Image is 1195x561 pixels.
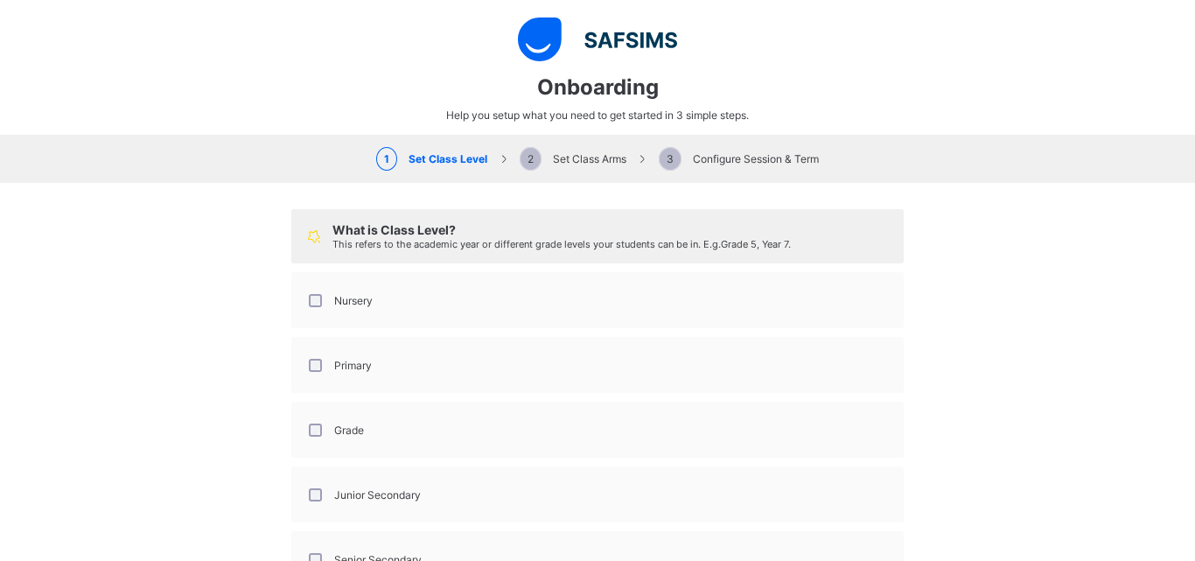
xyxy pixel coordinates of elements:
img: logo [518,18,678,61]
label: Nursery [334,294,373,307]
span: Onboarding [537,74,659,100]
span: Help you setup what you need to get started in 3 simple steps. [446,109,749,122]
label: Grade [334,424,364,437]
span: 1 [376,147,397,171]
span: This refers to the academic year or different grade levels your students can be in. E.g. Grade 5,... [332,238,791,250]
span: Configure Session & Term [659,152,819,165]
span: Set Class Arms [520,152,626,165]
span: 3 [659,147,681,171]
span: Set Class Level [376,152,487,165]
span: What is Class Level? [332,222,456,237]
span: 2 [520,147,542,171]
label: Primary [334,359,372,372]
label: Junior Secondary [334,488,421,501]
